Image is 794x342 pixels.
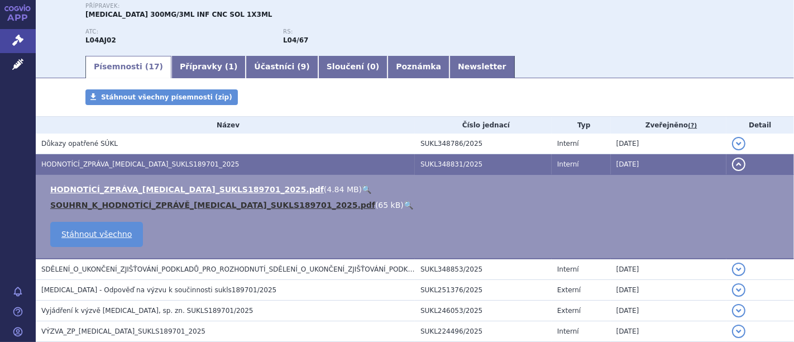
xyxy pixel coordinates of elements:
[85,89,238,105] a: Stáhnout všechny písemnosti (zip)
[85,28,272,35] p: ATC:
[318,56,388,78] a: Sloučení (0)
[36,117,415,134] th: Název
[171,56,246,78] a: Přípravky (1)
[388,56,449,78] a: Poznámka
[415,134,552,154] td: SUKL348786/2025
[50,222,143,247] a: Stáhnout všechno
[85,3,481,9] p: Přípravek:
[732,283,745,297] button: detail
[85,36,116,44] strong: RAVULIZUMAB
[611,321,726,342] td: [DATE]
[449,56,515,78] a: Newsletter
[149,62,159,71] span: 17
[378,201,400,210] span: 65 kB
[415,301,552,321] td: SUKL246053/2025
[41,327,205,335] span: VÝZVA_ZP_ULTOMIRIS_SUKLS189701_2025
[246,56,318,78] a: Účastníci (9)
[732,263,745,276] button: detail
[552,117,611,134] th: Typ
[611,134,726,154] td: [DATE]
[415,154,552,175] td: SUKL348831/2025
[732,158,745,171] button: detail
[557,286,581,294] span: Externí
[283,36,308,44] strong: ravulizumab
[611,280,726,301] td: [DATE]
[611,301,726,321] td: [DATE]
[301,62,307,71] span: 9
[557,160,579,168] span: Interní
[688,122,697,130] abbr: (?)
[415,259,552,280] td: SUKL348853/2025
[101,93,232,101] span: Stáhnout všechny písemnosti (zip)
[41,160,240,168] span: HODNOTÍCÍ_ZPRÁVA_ULTOMIRIS_SUKLS189701_2025
[41,265,462,273] span: SDĚLENÍ_O_UKONČENÍ_ZJIŠŤOVÁNÍ_PODKLADŮ_PRO_ROZHODNUTÍ_SDĚLENÍ_O_UKONČENÍ_ZJIŠŤOVÁNÍ_PODKLADŮ_PRO_ROZ
[732,304,745,317] button: detail
[50,199,783,211] li: ( )
[327,185,358,194] span: 4.84 MB
[283,28,470,35] p: RS:
[415,321,552,342] td: SUKL224496/2025
[404,201,413,210] a: 🔍
[50,185,324,194] a: HODNOTÍCÍ_ZPRÁVA_[MEDICAL_DATA]_SUKLS189701_2025.pdf
[732,137,745,150] button: detail
[41,307,253,315] span: Vyjádření k výzvě ULTOMIRIS, sp. zn. SUKLS189701/2025
[50,184,783,195] li: ( )
[85,11,272,18] span: [MEDICAL_DATA] 300MG/3ML INF CNC SOL 1X3ML
[85,56,171,78] a: Písemnosti (17)
[557,307,581,315] span: Externí
[557,140,579,148] span: Interní
[732,325,745,338] button: detail
[41,286,276,294] span: ULTOMIRIS - Odpověď na výzvu k součinnosti sukls189701/2025
[370,62,376,71] span: 0
[362,185,371,194] a: 🔍
[611,154,726,175] td: [DATE]
[41,140,118,148] span: Důkazy opatřené SÚKL
[228,62,234,71] span: 1
[557,265,579,273] span: Interní
[611,259,726,280] td: [DATE]
[415,117,552,134] th: Číslo jednací
[611,117,726,134] th: Zveřejněno
[557,327,579,335] span: Interní
[50,201,375,210] a: SOUHRN_K_HODNOTÍCÍ_ZPRÁVĚ_[MEDICAL_DATA]_SUKLS189701_2025.pdf
[415,280,552,301] td: SUKL251376/2025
